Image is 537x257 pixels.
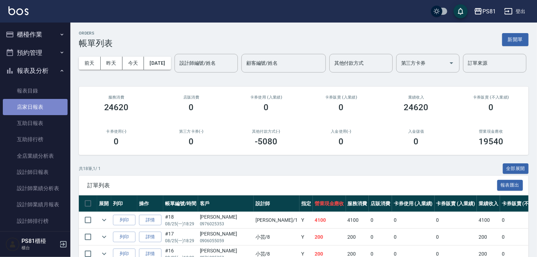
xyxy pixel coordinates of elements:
[497,180,523,191] button: 報表匯出
[3,62,68,80] button: 報表及分析
[139,232,162,243] a: 詳情
[299,195,313,212] th: 指定
[502,33,529,46] button: 新開單
[346,229,369,245] td: 200
[346,195,369,212] th: 服務消費
[299,212,313,228] td: Y
[99,232,109,242] button: expand row
[200,247,252,255] div: [PERSON_NAME]
[392,229,435,245] td: 0
[113,215,135,226] button: 列印
[264,102,269,112] h3: 0
[482,7,496,16] div: PS81
[139,215,162,226] a: 詳情
[163,212,198,228] td: #18
[79,31,113,36] h2: ORDERS
[312,95,370,100] h2: 卡券販賣 (入業績)
[477,229,500,245] td: 200
[477,212,500,228] td: 4100
[3,213,68,229] a: 設計師排行榜
[479,137,504,146] h3: 19540
[21,245,57,251] p: 櫃台
[462,95,520,100] h2: 卡券販賣 (不入業績)
[462,129,520,134] h2: 營業現金應收
[200,213,252,221] div: [PERSON_NAME]
[435,229,477,245] td: 0
[144,57,171,70] button: [DATE]
[3,229,68,245] a: 每日收支明細
[312,129,370,134] h2: 入金使用(-)
[414,137,419,146] h3: 0
[198,195,254,212] th: 客戶
[369,195,392,212] th: 店販消費
[387,129,445,134] h2: 入金儲值
[87,182,497,189] span: 訂單列表
[392,212,435,228] td: 0
[503,163,529,174] button: 全部展開
[200,238,252,244] p: 0906055059
[8,6,29,15] img: Logo
[113,232,135,243] button: 列印
[339,102,344,112] h3: 0
[3,83,68,99] a: 報表目錄
[454,4,468,18] button: save
[200,221,252,227] p: 0976025353
[254,195,299,212] th: 設計師
[3,196,68,213] a: 設計師業績月報表
[255,137,278,146] h3: -5080
[489,102,494,112] h3: 0
[79,57,101,70] button: 前天
[477,195,500,212] th: 業績收入
[237,129,295,134] h2: 其他付款方式(-)
[3,99,68,115] a: 店家日報表
[162,95,220,100] h2: 店販消費
[200,230,252,238] div: [PERSON_NAME]
[435,195,477,212] th: 卡券販賣 (入業績)
[502,36,529,43] a: 新開單
[299,229,313,245] td: Y
[3,131,68,148] a: 互助排行榜
[111,195,137,212] th: 列印
[3,44,68,62] button: 預約管理
[114,137,119,146] h3: 0
[99,215,109,225] button: expand row
[6,237,20,251] img: Person
[497,182,523,188] a: 報表匯出
[163,229,198,245] td: #17
[346,212,369,228] td: 4100
[446,57,457,69] button: Open
[3,180,68,196] a: 設計師業績分析表
[3,148,68,164] a: 全店業績分析表
[189,102,194,112] h3: 0
[254,229,299,245] td: 小芸 /8
[165,238,196,244] p: 08/25 (一) 18:29
[313,212,346,228] td: 4100
[79,38,113,48] h3: 帳單列表
[165,221,196,227] p: 08/25 (一) 18:29
[369,212,392,228] td: 0
[21,238,57,245] h5: PS81櫃檯
[254,212,299,228] td: [PERSON_NAME] /1
[369,229,392,245] td: 0
[79,165,101,172] p: 共 18 筆, 1 / 1
[471,4,499,19] button: PS81
[387,95,445,100] h2: 業績收入
[163,195,198,212] th: 帳單編號/時間
[189,137,194,146] h3: 0
[313,195,346,212] th: 營業現金應收
[104,102,129,112] h3: 24620
[87,129,145,134] h2: 卡券使用(-)
[404,102,429,112] h3: 24620
[97,195,111,212] th: 展開
[3,115,68,131] a: 互助日報表
[87,95,145,100] h3: 服務消費
[392,195,435,212] th: 卡券使用 (入業績)
[3,164,68,180] a: 設計師日報表
[122,57,144,70] button: 今天
[313,229,346,245] td: 200
[162,129,220,134] h2: 第三方卡券(-)
[237,95,295,100] h2: 卡券使用 (入業績)
[137,195,163,212] th: 操作
[339,137,344,146] h3: 0
[3,25,68,44] button: 櫃檯作業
